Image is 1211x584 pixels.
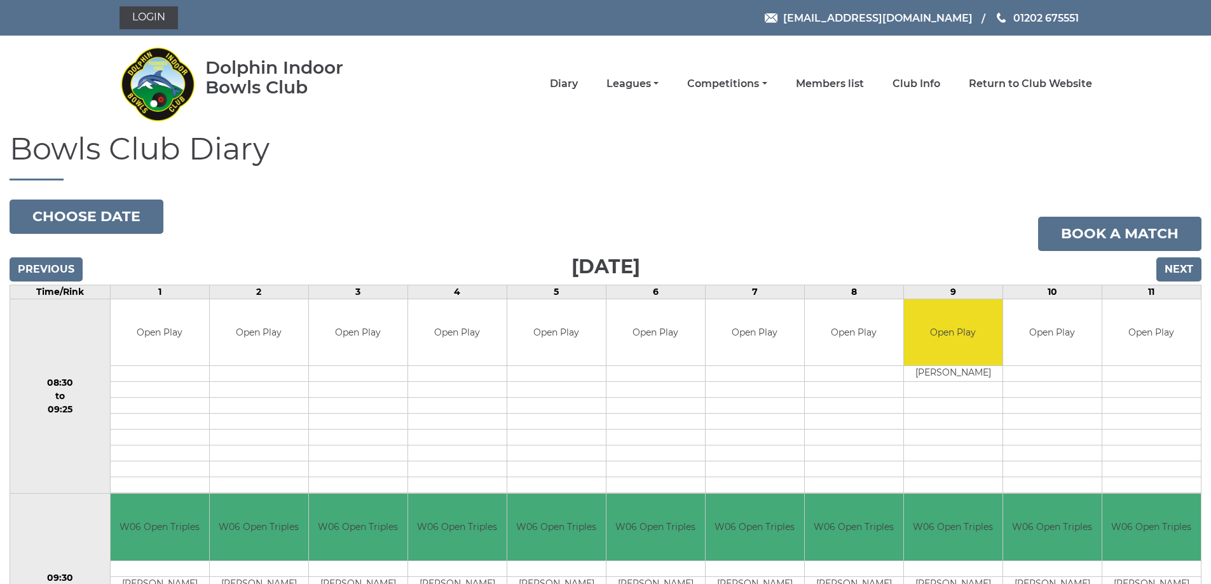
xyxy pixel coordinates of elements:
td: [PERSON_NAME] [904,366,1002,382]
td: Open Play [408,299,507,366]
td: Open Play [1003,299,1102,366]
a: Return to Club Website [969,77,1092,91]
td: W06 Open Triples [904,494,1002,560]
td: Open Play [606,299,705,366]
img: Email [765,13,777,23]
span: 01202 675551 [1013,11,1079,24]
td: W06 Open Triples [805,494,903,560]
td: W06 Open Triples [507,494,606,560]
a: Competitions [687,77,767,91]
a: Book a match [1038,217,1201,251]
td: W06 Open Triples [309,494,407,560]
td: 9 [903,285,1002,299]
input: Previous [10,257,83,282]
td: 8 [804,285,903,299]
td: W06 Open Triples [408,494,507,560]
td: Open Play [210,299,308,366]
td: 7 [705,285,804,299]
a: Club Info [893,77,940,91]
td: W06 Open Triples [706,494,804,560]
td: 6 [606,285,705,299]
td: Open Play [309,299,407,366]
td: 08:30 to 09:25 [10,299,111,494]
td: W06 Open Triples [1003,494,1102,560]
td: 11 [1102,285,1201,299]
td: Time/Rink [10,285,111,299]
td: Open Play [111,299,209,366]
td: 5 [507,285,606,299]
button: Choose date [10,200,163,234]
a: Email [EMAIL_ADDRESS][DOMAIN_NAME] [765,10,973,26]
td: 2 [209,285,308,299]
td: 3 [308,285,407,299]
img: Phone us [997,13,1006,23]
img: Dolphin Indoor Bowls Club [120,39,196,128]
td: 1 [110,285,209,299]
td: Open Play [706,299,804,366]
input: Next [1156,257,1201,282]
td: Open Play [904,299,1002,366]
td: Open Play [1102,299,1201,366]
a: Phone us 01202 675551 [995,10,1079,26]
a: Leagues [606,77,659,91]
td: 10 [1002,285,1102,299]
td: W06 Open Triples [111,494,209,560]
td: W06 Open Triples [1102,494,1201,560]
a: Members list [796,77,864,91]
div: Dolphin Indoor Bowls Club [205,58,384,97]
td: Open Play [805,299,903,366]
td: 4 [407,285,507,299]
a: Diary [550,77,578,91]
a: Login [120,6,178,29]
h1: Bowls Club Diary [10,132,1201,180]
td: Open Play [507,299,606,366]
span: [EMAIL_ADDRESS][DOMAIN_NAME] [783,11,973,24]
td: W06 Open Triples [606,494,705,560]
td: W06 Open Triples [210,494,308,560]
